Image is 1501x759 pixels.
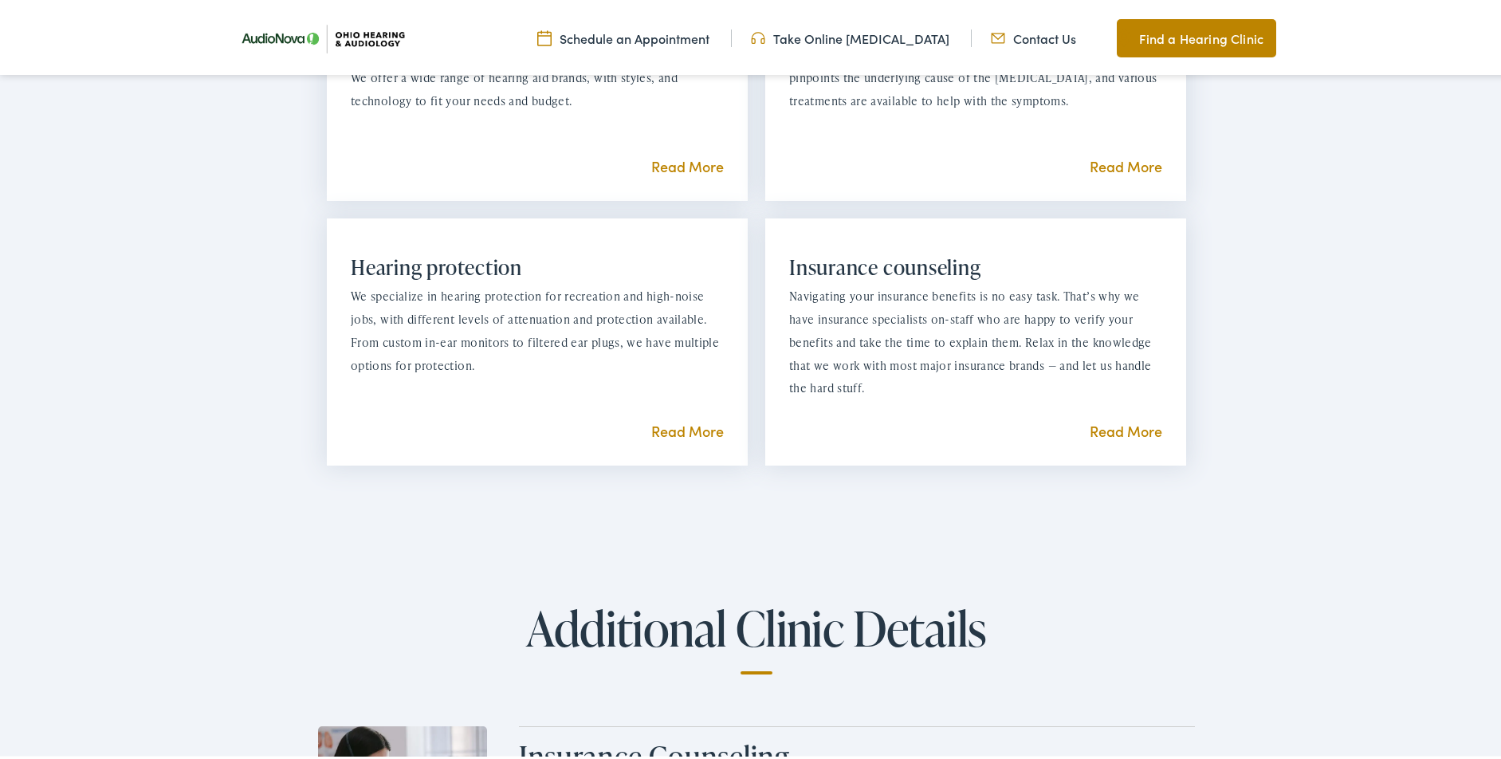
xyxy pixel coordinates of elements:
h2: Insurance counseling [789,252,1162,277]
a: Read More [1090,418,1162,438]
img: Mail icon representing email contact with Ohio Hearing in Cincinnati, OH [991,26,1005,44]
p: We specialize in hearing protection for recreation and high-noise jobs, with different levels of ... [351,282,724,374]
p: Navigating your insurance benefits is no easy task. That’s why we have insurance specialists on-s... [789,282,1162,397]
img: Map pin icon to find Ohio Hearing & Audiology in Cincinnati, OH [1117,26,1131,45]
h2: Additional Clinic Details [318,599,1195,671]
a: Read More [1090,153,1162,173]
h2: Hearing protection [351,252,724,277]
a: Read More [651,153,724,173]
a: Schedule an Appointment [537,26,709,44]
img: Calendar Icon to schedule a hearing appointment in Cincinnati, OH [537,26,552,44]
img: Headphones icone to schedule online hearing test in Cincinnati, OH [751,26,765,44]
a: Take Online [MEDICAL_DATA] [751,26,949,44]
a: Contact Us [991,26,1076,44]
a: Find a Hearing Clinic [1117,16,1276,54]
a: Read More [651,418,724,438]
